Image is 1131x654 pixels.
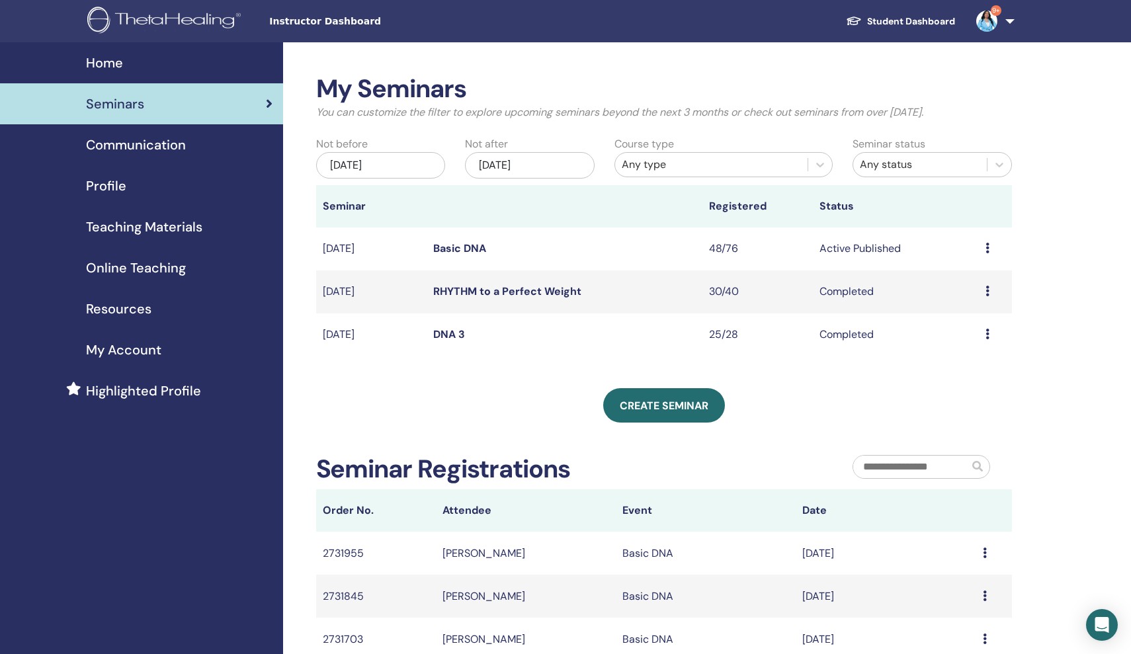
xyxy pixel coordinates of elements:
[796,532,976,575] td: [DATE]
[86,381,201,401] span: Highlighted Profile
[316,74,1013,104] h2: My Seminars
[616,532,796,575] td: Basic DNA
[813,227,979,270] td: Active Published
[86,299,151,319] span: Resources
[991,5,1001,16] span: 9+
[976,11,997,32] img: default.jpg
[316,575,436,618] td: 2731845
[813,185,979,227] th: Status
[316,313,427,356] td: [DATE]
[813,313,979,356] td: Completed
[436,575,616,618] td: [PERSON_NAME]
[316,136,368,152] label: Not before
[86,135,186,155] span: Communication
[86,176,126,196] span: Profile
[853,136,925,152] label: Seminar status
[436,489,616,532] th: Attendee
[269,15,468,28] span: Instructor Dashboard
[316,532,436,575] td: 2731955
[846,15,862,26] img: graduation-cap-white.svg
[316,152,446,179] div: [DATE]
[860,157,980,173] div: Any status
[86,53,123,73] span: Home
[316,489,436,532] th: Order No.
[702,185,813,227] th: Registered
[86,94,144,114] span: Seminars
[316,270,427,313] td: [DATE]
[87,7,245,36] img: logo.png
[614,136,674,152] label: Course type
[316,185,427,227] th: Seminar
[316,104,1013,120] p: You can customize the filter to explore upcoming seminars beyond the next 3 months or check out s...
[603,388,725,423] a: Create seminar
[465,152,595,179] div: [DATE]
[316,454,571,485] h2: Seminar Registrations
[835,9,966,34] a: Student Dashboard
[433,284,581,298] a: RHYTHM to a Perfect Weight
[702,313,813,356] td: 25/28
[620,399,708,413] span: Create seminar
[1086,609,1118,641] div: Open Intercom Messenger
[436,532,616,575] td: [PERSON_NAME]
[813,270,979,313] td: Completed
[433,327,465,341] a: DNA 3
[616,575,796,618] td: Basic DNA
[86,217,202,237] span: Teaching Materials
[86,340,161,360] span: My Account
[616,489,796,532] th: Event
[316,227,427,270] td: [DATE]
[796,489,976,532] th: Date
[86,258,186,278] span: Online Teaching
[796,575,976,618] td: [DATE]
[465,136,508,152] label: Not after
[702,227,813,270] td: 48/76
[622,157,802,173] div: Any type
[702,270,813,313] td: 30/40
[433,241,486,255] a: Basic DNA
